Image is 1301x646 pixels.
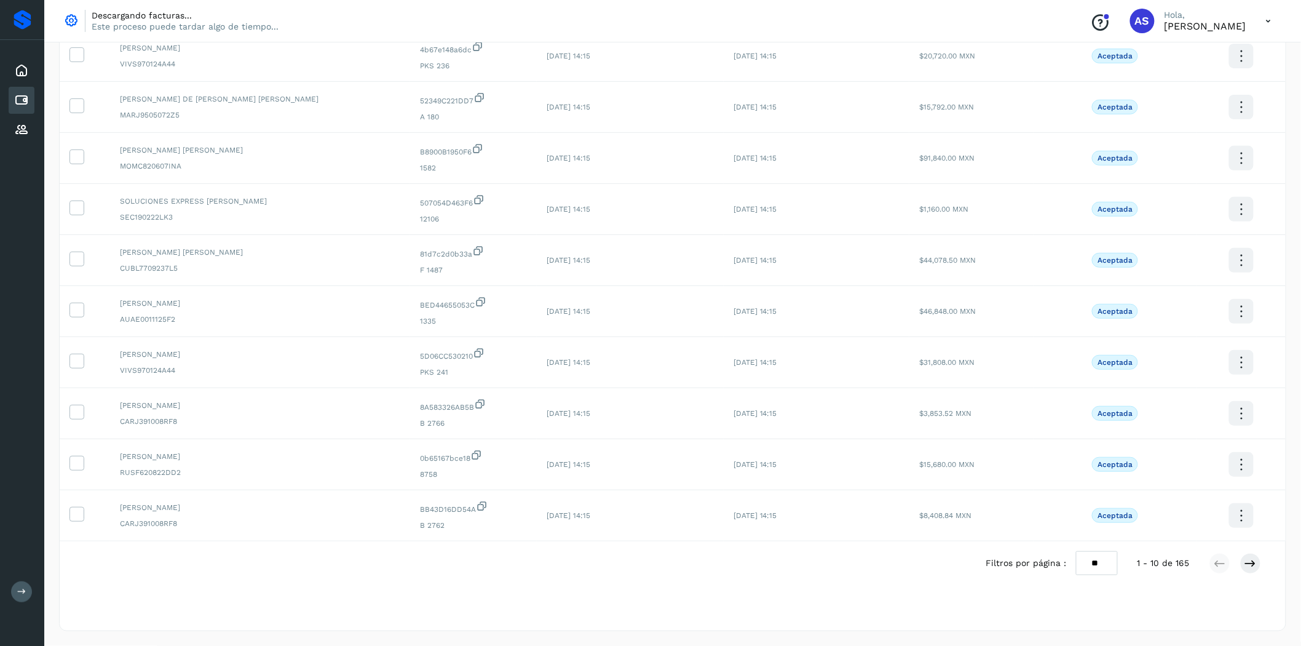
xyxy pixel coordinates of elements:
[420,162,527,173] span: 1582
[919,409,971,418] span: $3,853.52 MXN
[120,145,400,156] span: [PERSON_NAME] [PERSON_NAME]
[1165,10,1246,20] p: Hola,
[734,154,777,162] span: [DATE] 14:15
[120,400,400,411] span: [PERSON_NAME]
[120,467,400,478] span: RUSF620822DD2
[120,212,400,223] span: SEC190222LK3
[919,460,975,469] span: $15,680.00 MXN
[547,460,590,469] span: [DATE] 14:15
[120,451,400,462] span: [PERSON_NAME]
[547,358,590,367] span: [DATE] 14:15
[1097,409,1133,418] p: Aceptada
[9,116,34,143] div: Proveedores
[120,349,400,360] span: [PERSON_NAME]
[420,41,527,55] span: 4b67e148a6dc
[919,256,976,265] span: $44,078.50 MXN
[420,449,527,464] span: 0b65167bce18
[547,511,590,520] span: [DATE] 14:15
[9,87,34,114] div: Cuentas por pagar
[547,409,590,418] span: [DATE] 14:15
[420,367,527,378] span: PKS 241
[734,358,777,367] span: [DATE] 14:15
[420,500,527,515] span: BB43D16DD54A
[420,418,527,429] span: B 2766
[734,307,777,316] span: [DATE] 14:15
[547,154,590,162] span: [DATE] 14:15
[120,94,400,105] span: [PERSON_NAME] DE [PERSON_NAME] [PERSON_NAME]
[420,213,527,225] span: 12106
[1097,103,1133,111] p: Aceptada
[120,110,400,121] span: MARJ9505072Z5
[547,256,590,265] span: [DATE] 14:15
[1097,256,1133,265] p: Aceptada
[734,409,777,418] span: [DATE] 14:15
[420,245,527,260] span: 81d7c2d0b33a
[919,511,971,520] span: $8,408.84 MXN
[420,347,527,362] span: 5D06CC530210
[420,60,527,71] span: PKS 236
[120,416,400,427] span: CARJ391008RF8
[547,52,590,60] span: [DATE] 14:15
[120,518,400,529] span: CARJ391008RF8
[120,365,400,376] span: VIVS970124A44
[420,398,527,413] span: 8A583326AB5B
[1165,20,1246,32] p: Antonio Soto Torres
[120,247,400,258] span: [PERSON_NAME] [PERSON_NAME]
[734,52,777,60] span: [DATE] 14:15
[734,256,777,265] span: [DATE] 14:15
[120,314,400,325] span: AUAE0011125F2
[420,92,527,106] span: 52349C221DD7
[420,296,527,311] span: BED44655053C
[734,460,777,469] span: [DATE] 14:15
[420,469,527,480] span: 8758
[120,58,400,70] span: VIVS970124A44
[1097,511,1133,520] p: Aceptada
[9,57,34,84] div: Inicio
[1097,205,1133,213] p: Aceptada
[919,358,975,367] span: $31,808.00 MXN
[92,21,279,32] p: Este proceso puede tardar algo de tiempo...
[120,42,400,54] span: [PERSON_NAME]
[919,205,968,213] span: $1,160.00 MXN
[734,205,777,213] span: [DATE] 14:15
[420,194,527,209] span: 507054D463F6
[919,307,976,316] span: $46,848.00 MXN
[420,143,527,158] span: B8900B1950F6
[120,196,400,207] span: SOLUCIONES EXPRESS [PERSON_NAME]
[547,103,590,111] span: [DATE] 14:15
[420,520,527,531] span: B 2762
[1097,52,1133,60] p: Aceptada
[120,263,400,274] span: CUBL7709237L5
[1097,460,1133,469] p: Aceptada
[120,502,400,513] span: [PERSON_NAME]
[919,103,974,111] span: $15,792.00 MXN
[420,111,527,122] span: A 180
[986,557,1066,570] span: Filtros por página :
[734,103,777,111] span: [DATE] 14:15
[919,52,975,60] span: $20,720.00 MXN
[420,265,527,276] span: F 1487
[547,205,590,213] span: [DATE] 14:15
[1137,557,1190,570] span: 1 - 10 de 165
[919,154,975,162] span: $91,840.00 MXN
[120,161,400,172] span: MOMC820607INA
[1097,358,1133,367] p: Aceptada
[1097,154,1133,162] p: Aceptada
[120,298,400,309] span: [PERSON_NAME]
[547,307,590,316] span: [DATE] 14:15
[1097,307,1133,316] p: Aceptada
[420,316,527,327] span: 1335
[92,10,279,21] p: Descargando facturas...
[734,511,777,520] span: [DATE] 14:15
